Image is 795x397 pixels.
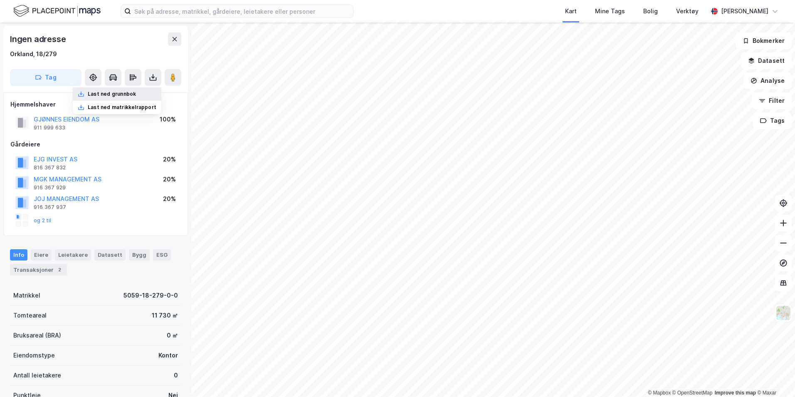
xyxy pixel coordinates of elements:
div: Bygg [129,249,150,260]
div: 816 367 832 [34,164,66,171]
button: Bokmerker [736,32,792,49]
div: Last ned grunnbok [88,91,136,97]
div: Datasett [94,249,126,260]
div: Verktøy [676,6,699,16]
button: Datasett [741,52,792,69]
div: Kart [565,6,577,16]
div: 916 367 929 [34,184,66,191]
div: Transaksjoner [10,264,67,275]
div: 916 367 937 [34,204,66,211]
button: Tags [753,112,792,129]
div: Gårdeiere [10,139,181,149]
div: Hjemmelshaver [10,99,181,109]
button: Analyse [743,72,792,89]
div: Matrikkel [13,290,40,300]
div: Eiendomstype [13,350,55,360]
div: [PERSON_NAME] [721,6,768,16]
div: ESG [153,249,171,260]
div: 20% [163,174,176,184]
a: Improve this map [715,390,756,396]
div: 20% [163,194,176,204]
button: Filter [752,92,792,109]
img: Z [775,305,791,321]
div: Tomteareal [13,310,47,320]
div: 100% [160,114,176,124]
input: Søk på adresse, matrikkel, gårdeiere, leietakere eller personer [131,5,353,17]
div: 0 [174,370,178,380]
div: Antall leietakere [13,370,61,380]
iframe: Chat Widget [753,357,795,397]
div: Bruksareal (BRA) [13,330,61,340]
div: 0 ㎡ [167,330,178,340]
div: Ingen adresse [10,32,67,46]
div: Kontor [158,350,178,360]
div: 5059-18-279-0-0 [123,290,178,300]
div: 2 [55,265,64,274]
div: Orkland, 18/279 [10,49,57,59]
img: logo.f888ab2527a4732fd821a326f86c7f29.svg [13,4,101,18]
div: Info [10,249,27,260]
a: Mapbox [648,390,671,396]
div: 20% [163,154,176,164]
div: Leietakere [55,249,91,260]
div: 11 730 ㎡ [152,310,178,320]
div: 911 999 633 [34,124,65,131]
div: Kontrollprogram for chat [753,357,795,397]
div: Last ned matrikkelrapport [88,104,156,111]
button: Tag [10,69,81,86]
div: Eiere [31,249,52,260]
a: OpenStreetMap [672,390,713,396]
div: Mine Tags [595,6,625,16]
div: Bolig [643,6,658,16]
